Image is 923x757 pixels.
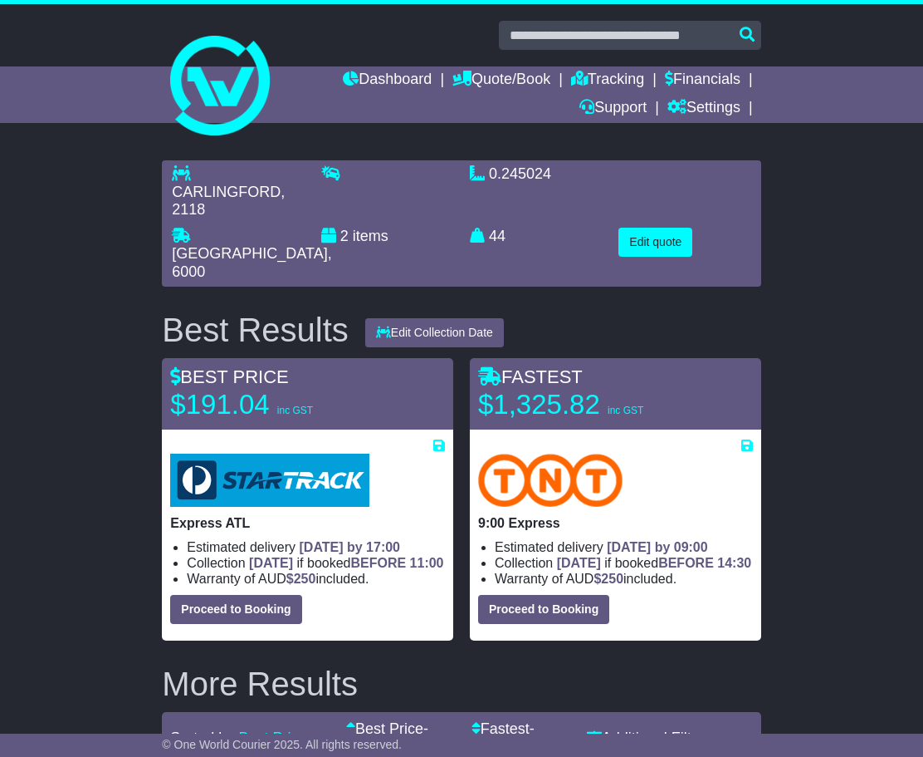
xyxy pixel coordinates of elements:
a: Fastest- $11.00 [471,720,535,755]
div: Best Results [154,312,357,348]
a: Support [579,95,647,123]
span: items [353,228,388,244]
img: StarTrack: Express ATL [170,454,369,507]
li: Collection [495,555,753,571]
a: Financials [665,66,740,95]
span: , 6000 [172,245,331,280]
span: 44 [489,228,505,244]
a: Additional Filters [587,730,712,746]
span: Sorted by [170,730,234,746]
span: BEFORE [658,556,714,570]
span: © One World Courier 2025. All rights reserved. [162,738,402,751]
span: , 2118 [172,184,285,219]
span: inc GST [608,405,643,416]
button: Edit quote [618,228,692,257]
li: Collection [187,555,445,571]
span: CARLINGFORD [172,184,281,200]
p: $191.04 [170,388,378,421]
li: Warranty of AUD included. [495,571,753,587]
span: if booked [249,556,443,570]
span: 250 [294,572,316,586]
img: TNT Domestic: 9:00 Express [478,454,623,507]
p: 9:00 Express [478,515,753,531]
a: Tracking [571,66,644,95]
li: Estimated delivery [495,539,753,555]
span: [GEOGRAPHIC_DATA] [172,245,327,262]
h2: More Results [162,666,760,702]
span: $ [593,572,623,586]
span: 14:30 [717,556,751,570]
a: Best Price [238,730,306,746]
span: [DATE] by 17:00 [300,540,401,554]
button: Proceed to Booking [478,595,609,624]
button: Proceed to Booking [170,595,301,624]
button: Edit Collection Date [365,318,504,347]
a: Quote/Book [452,66,550,95]
a: Best Price- $11.00 [346,720,428,755]
span: [DATE] [557,556,601,570]
span: 11:00 [410,556,444,570]
span: BEST PRICE [170,366,288,387]
span: [DATE] by 09:00 [607,540,708,554]
span: [DATE] [249,556,293,570]
span: $ [286,572,316,586]
p: $1,325.82 [478,388,686,421]
span: FASTEST [478,366,583,387]
span: 0.245024 [489,165,551,182]
a: Settings [667,95,740,123]
span: inc GST [277,405,313,416]
p: Express ATL [170,515,445,531]
span: 250 [601,572,623,586]
li: Warranty of AUD included. [187,571,445,587]
span: 2 [340,228,349,244]
a: Dashboard [343,66,432,95]
span: if booked [557,556,751,570]
span: BEFORE [350,556,406,570]
li: Estimated delivery [187,539,445,555]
